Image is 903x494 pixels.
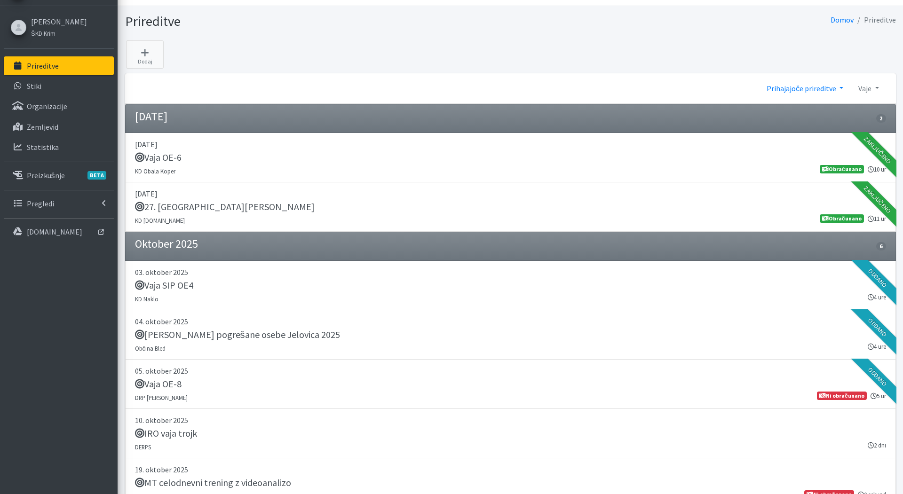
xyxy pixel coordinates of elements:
a: 04. oktober 2025 [PERSON_NAME] pogrešane osebe Jelovica 2025 Občina Bled 4 ure Oddano [125,310,896,360]
small: ŠKD Krim [31,30,55,37]
a: [DATE] Vaja OE-6 KD Obala Koper 10 ur Obračunano Zaključeno [125,133,896,182]
a: Pregledi [4,194,114,213]
a: Dodaj [126,40,164,69]
h4: Oktober 2025 [135,237,198,251]
span: 6 [876,242,886,251]
p: 03. oktober 2025 [135,267,886,278]
p: 10. oktober 2025 [135,415,886,426]
a: Domov [831,15,854,24]
h5: 27. [GEOGRAPHIC_DATA][PERSON_NAME] [135,201,315,212]
p: Pregledi [27,199,54,208]
h5: [PERSON_NAME] pogrešane osebe Jelovica 2025 [135,329,340,340]
a: Vaje [851,79,886,98]
h5: Vaja SIP OE4 [135,280,193,291]
a: Statistika [4,138,114,157]
p: Prireditve [27,61,59,71]
p: Stiki [27,81,41,91]
h5: IRO vaja trojk [135,428,197,439]
a: Zemljevid [4,118,114,136]
h1: Prireditve [125,13,507,30]
a: [DATE] 27. [GEOGRAPHIC_DATA][PERSON_NAME] KD [DOMAIN_NAME] 11 ur Obračunano Zaključeno [125,182,896,232]
a: Prihajajoče prireditve [759,79,851,98]
h5: Vaja OE-6 [135,152,182,163]
a: [PERSON_NAME] [31,16,87,27]
p: Statistika [27,142,59,152]
span: BETA [87,171,106,180]
p: [DOMAIN_NAME] [27,227,82,236]
p: 05. oktober 2025 [135,365,886,376]
p: [DATE] [135,188,886,199]
small: DRP [PERSON_NAME] [135,394,188,401]
h4: [DATE] [135,110,167,124]
small: Občina Bled [135,345,166,352]
a: ŠKD Krim [31,27,87,39]
a: 05. oktober 2025 Vaja OE-8 DRP [PERSON_NAME] 5 ur Ni obračunano Oddano [125,360,896,409]
a: Organizacije [4,97,114,116]
a: 10. oktober 2025 IRO vaja trojk DERPS 2 dni [125,409,896,458]
small: 2 dni [868,441,886,450]
small: KD Obala Koper [135,167,175,175]
a: Stiki [4,77,114,95]
small: DERPS [135,443,151,451]
li: Prireditve [854,13,896,27]
h5: Vaja OE-8 [135,378,182,390]
small: KD [DOMAIN_NAME] [135,217,185,224]
a: 03. oktober 2025 Vaja SIP OE4 KD Naklo 4 ure Oddano [125,261,896,310]
p: [DATE] [135,139,886,150]
small: KD Naklo [135,295,158,303]
p: 19. oktober 2025 [135,464,886,475]
a: PreizkušnjeBETA [4,166,114,185]
p: Preizkušnje [27,171,65,180]
span: 2 [876,114,886,123]
p: 04. oktober 2025 [135,316,886,327]
span: Obračunano [820,214,863,223]
h5: MT celodnevni trening z videoanalizo [135,477,291,488]
p: Zemljevid [27,122,58,132]
p: Organizacije [27,102,67,111]
span: Obračunano [820,165,863,173]
a: [DOMAIN_NAME] [4,222,114,241]
a: Prireditve [4,56,114,75]
span: Ni obračunano [817,392,866,400]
